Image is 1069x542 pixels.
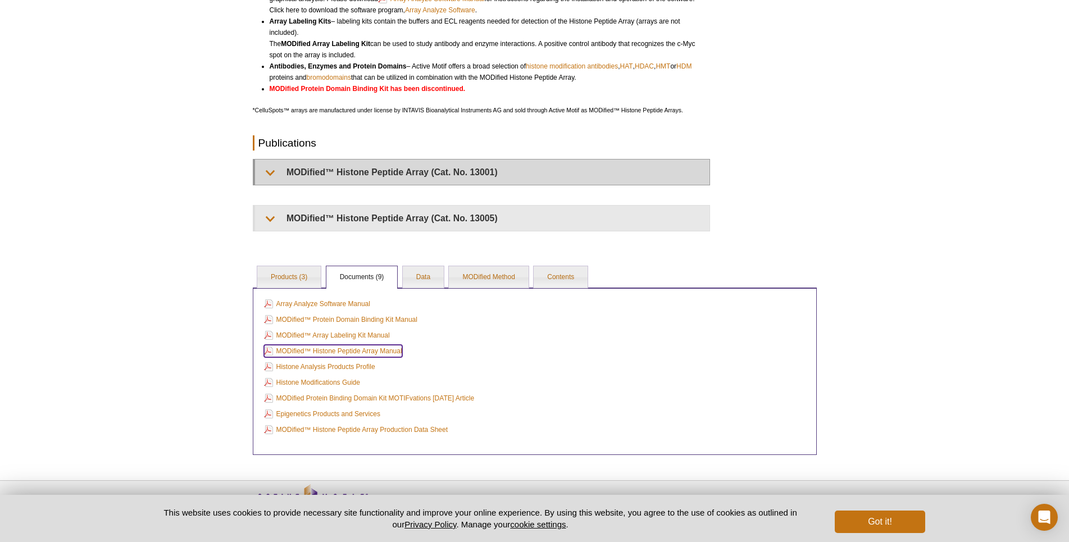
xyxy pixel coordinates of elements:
a: Histone Modifications Guide [264,376,360,389]
h2: Publications [253,135,710,151]
a: HAT [620,61,633,72]
a: histone modification antibodies [526,61,618,72]
p: This website uses cookies to provide necessary site functionality and improve your online experie... [144,507,817,530]
a: Epigenetics Products and Services [264,408,380,420]
strong: MODified Protein Domain Binding Kit has been discontinued. [270,85,466,93]
a: Privacy Policy [404,520,456,529]
summary: MODified™ Histone Peptide Array (Cat. No. 13005) [255,206,709,231]
a: Products (3) [257,266,321,289]
a: Contents [534,266,588,289]
a: MODified Protein Binding Domain Kit MOTIFvations [DATE] Article [264,392,475,404]
strong: Antibodies, Enzymes and Protein Domains [270,62,407,70]
strong: MODified Array Labeling Kit [281,40,370,48]
a: Histone Analysis Products Profile [264,361,375,373]
a: Documents (9) [326,266,398,289]
summary: MODified™ Histone Peptide Array (Cat. No. 13001) [255,160,709,185]
button: cookie settings [510,520,566,529]
img: Active Motif, [247,481,376,526]
li: – labeling kits contain the buffers and ECL reagents needed for detection of the Histone Peptide ... [270,16,700,61]
a: MODified™ Histone Peptide Array Production Data Sheet [264,423,448,436]
li: – Active Motif offers a broad selection of , , , or proteins and that can be utilized in combinat... [270,61,700,83]
a: Array Analyze Software [405,4,475,16]
a: bromodomains [307,72,351,83]
div: Open Intercom Messenger [1031,504,1058,531]
button: Got it! [835,511,925,533]
a: MODified™ Protein Domain Binding Kit Manual [264,313,417,326]
a: HMT [656,61,670,72]
a: MODified Method [449,266,528,289]
span: *CelluSpots™ arrays are manufactured under license by INTAVIS Bioanalytical Instruments AG and so... [253,107,683,113]
a: MODified™ Array Labeling Kit Manual [264,329,390,341]
a: Data [403,266,444,289]
a: MODified™ Histone Peptide Array Manual [264,345,402,357]
a: Array Analyze Software Manual [264,298,370,310]
a: HDM [676,61,692,72]
a: HDAC [635,61,654,72]
strong: Array Labeling Kits [270,17,331,25]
